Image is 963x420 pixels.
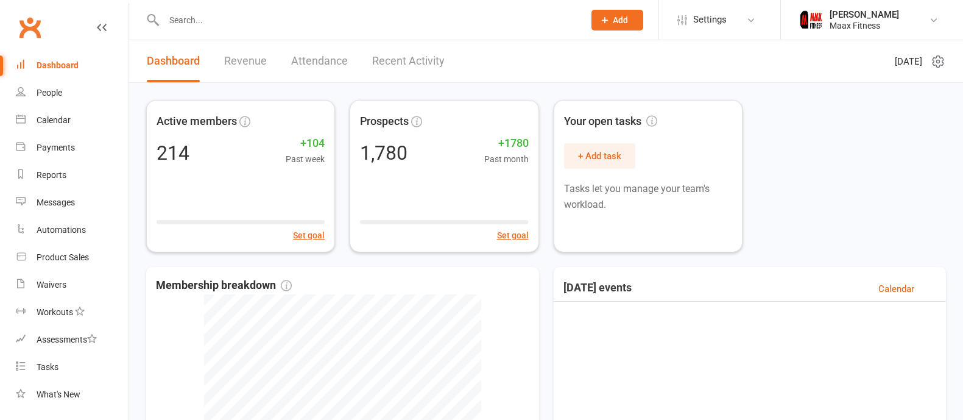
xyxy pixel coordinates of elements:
div: 1,780 [360,143,407,163]
div: People [37,88,62,98]
button: Set goal [293,229,325,242]
span: +1780 [484,135,529,152]
input: Search... [160,12,576,29]
div: Maax Fitness [830,20,899,31]
span: Active members [157,113,237,130]
a: Automations [16,216,129,244]
div: [PERSON_NAME] [830,9,899,20]
div: Automations [37,225,86,235]
a: What's New [16,381,129,408]
h3: [DATE] events [563,282,632,296]
span: Add [613,15,628,25]
a: Attendance [291,40,348,82]
a: Calendar [16,107,129,134]
button: Set goal [497,229,529,242]
span: Prospects [360,113,409,130]
button: Add [591,10,643,30]
img: thumb_image1759205071.png [799,8,824,32]
div: What's New [37,390,80,399]
div: Assessments [37,335,97,344]
span: [DATE] [895,54,922,69]
a: Tasks [16,354,129,381]
a: Dashboard [16,52,129,79]
a: Assessments [16,326,129,354]
a: Recent Activity [372,40,445,82]
div: Waivers [37,280,66,290]
span: Your open tasks [564,113,657,130]
div: Calendar [37,115,71,125]
a: People [16,79,129,107]
a: Payments [16,134,129,162]
div: Dashboard [37,60,79,70]
span: Settings [693,6,727,34]
a: Dashboard [147,40,200,82]
div: Tasks [37,362,58,372]
p: Tasks let you manage your team's workload. [564,181,732,212]
span: +104 [286,135,325,152]
span: Past month [484,152,529,166]
span: Past week [286,152,325,166]
div: Workouts [37,307,73,317]
a: Product Sales [16,244,129,271]
div: Messages [37,198,75,207]
a: Workouts [16,299,129,326]
a: Calendar [878,282,914,296]
a: Clubworx [15,12,45,43]
div: Reports [37,170,66,180]
a: Reports [16,162,129,189]
span: Membership breakdown [156,277,292,294]
a: Waivers [16,271,129,299]
button: + Add task [564,143,635,169]
div: 214 [157,143,189,163]
div: Product Sales [37,252,89,262]
a: Messages [16,189,129,216]
div: Payments [37,143,75,152]
a: Revenue [224,40,267,82]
